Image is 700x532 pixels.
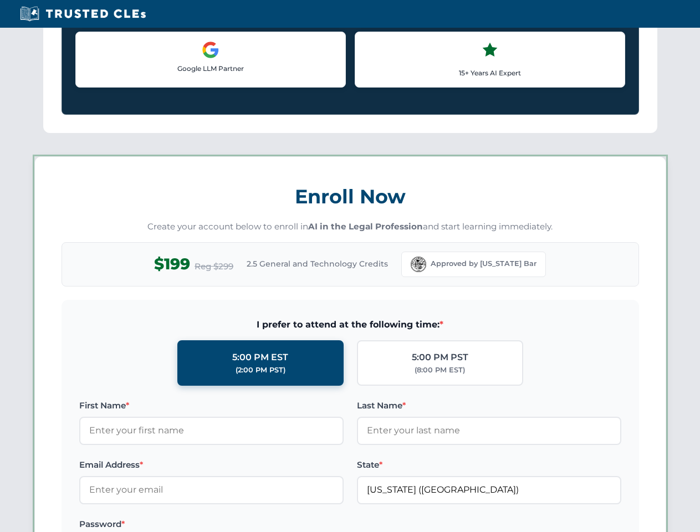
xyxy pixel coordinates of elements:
span: Approved by [US_STATE] Bar [431,258,537,269]
div: 5:00 PM PST [412,350,468,365]
label: State [357,458,621,472]
span: $199 [154,252,190,277]
div: 5:00 PM EST [232,350,288,365]
label: Password [79,518,344,531]
div: (8:00 PM EST) [415,365,465,376]
img: Trusted CLEs [17,6,149,22]
span: 2.5 General and Technology Credits [247,258,388,270]
p: Create your account below to enroll in and start learning immediately. [62,221,639,233]
label: First Name [79,399,344,412]
label: Last Name [357,399,621,412]
p: 15+ Years AI Expert [364,68,616,78]
label: Email Address [79,458,344,472]
img: Google [202,41,219,59]
span: Reg $299 [195,260,233,273]
strong: AI in the Legal Profession [308,221,423,232]
div: (2:00 PM PST) [236,365,285,376]
h3: Enroll Now [62,179,639,214]
input: Enter your email [79,476,344,504]
span: I prefer to attend at the following time: [79,318,621,332]
img: Florida Bar [411,257,426,272]
input: Enter your last name [357,417,621,444]
input: Enter your first name [79,417,344,444]
p: Google LLM Partner [85,63,336,74]
input: Florida (FL) [357,476,621,504]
